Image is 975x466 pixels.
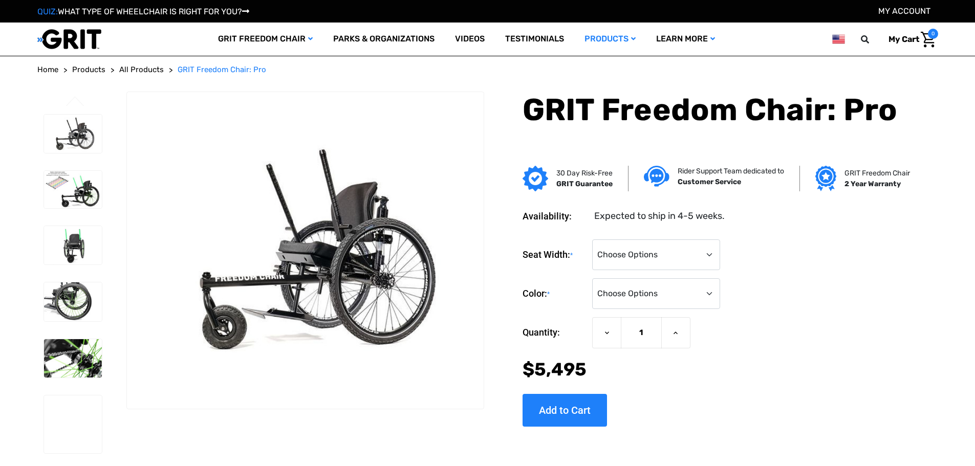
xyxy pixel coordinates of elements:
[646,23,725,56] a: Learn More
[865,29,881,50] input: Search
[495,23,574,56] a: Testimonials
[127,131,483,369] img: GRIT Freedom Chair Pro: the Pro model shown including contoured Invacare Matrx seatback, Spinergy...
[44,226,102,265] img: GRIT Freedom Chair Pro: front view of Pro model all terrain wheelchair with green lever wraps and...
[178,65,266,74] span: GRIT Freedom Chair: Pro
[574,23,646,56] a: Products
[556,168,613,179] p: 30 Day Risk-Free
[37,29,101,50] img: GRIT All-Terrain Wheelchair and Mobility Equipment
[445,23,495,56] a: Videos
[523,166,548,191] img: GRIT Guarantee
[678,166,784,176] p: Rider Support Team dedicated to
[844,180,901,188] strong: 2 Year Warranty
[44,395,102,453] img: GRIT Freedom Chair Pro: close up of front reinforced, tubular front fork and mountainboard wheel ...
[323,23,445,56] a: Parks & Organizations
[37,64,938,76] nav: Breadcrumb
[523,317,587,348] label: Quantity:
[523,394,607,427] input: Add to Cart
[119,64,164,76] a: All Products
[178,64,266,76] a: GRIT Freedom Chair: Pro
[523,359,587,380] span: $5,495
[878,6,930,16] a: Account
[678,177,741,186] strong: Customer Service
[72,65,105,74] span: Products
[844,168,910,179] p: GRIT Freedom Chair
[119,65,164,74] span: All Products
[832,33,844,46] img: us.png
[44,339,102,378] img: GRIT Freedom Chair Pro: close up of one Spinergy wheel with green-colored spokes and upgraded dri...
[644,166,669,187] img: Customer service
[523,239,587,271] label: Seat Width:
[921,32,936,48] img: Cart
[44,115,102,153] img: GRIT Freedom Chair Pro: the Pro model shown including contoured Invacare Matrx seatback, Spinergy...
[928,29,938,39] span: 0
[523,278,587,309] label: Color:
[37,64,58,76] a: Home
[44,282,102,321] img: GRIT Freedom Chair Pro: close up side view of Pro off road wheelchair model highlighting custom c...
[523,92,906,128] h1: GRIT Freedom Chair: Pro
[37,7,58,16] span: QUIZ:
[44,171,102,208] img: GRIT Freedom Chair Pro: side view of Pro model with green lever wraps and spokes on Spinergy whee...
[64,96,86,108] button: Go to slide 3 of 3
[815,166,836,191] img: Grit freedom
[881,29,938,50] a: Cart with 0 items
[72,64,105,76] a: Products
[889,34,919,44] span: My Cart
[37,7,249,16] a: QUIZ:WHAT TYPE OF WHEELCHAIR IS RIGHT FOR YOU?
[37,65,58,74] span: Home
[594,209,725,223] dd: Expected to ship in 4-5 weeks.
[556,180,613,188] strong: GRIT Guarantee
[208,23,323,56] a: GRIT Freedom Chair
[523,209,587,223] dt: Availability:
